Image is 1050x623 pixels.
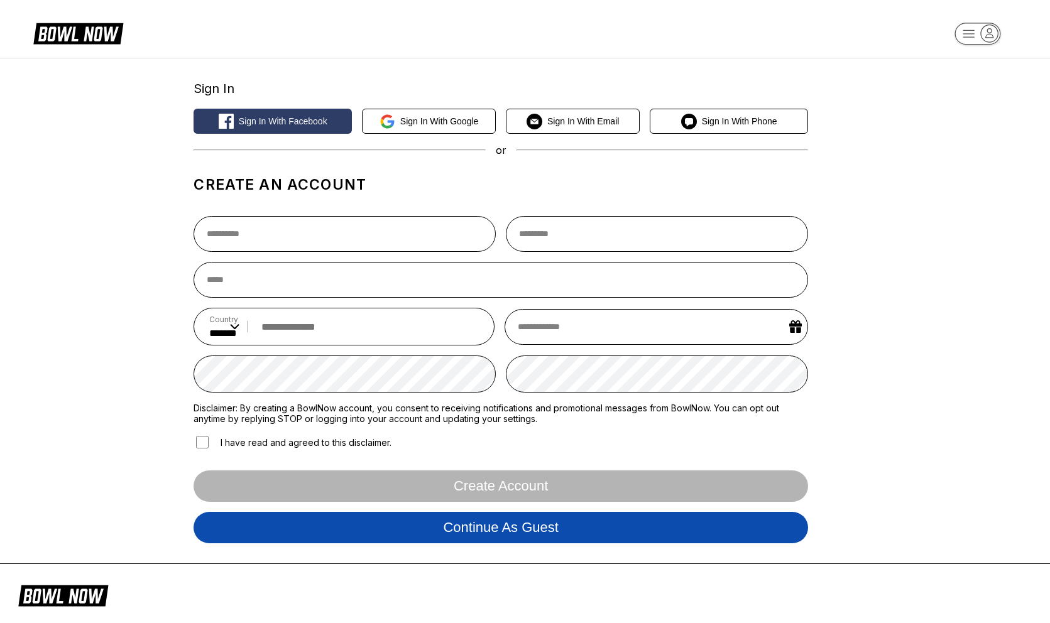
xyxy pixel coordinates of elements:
label: I have read and agreed to this disclaimer. [194,434,391,450]
span: Sign in with Google [400,116,479,126]
h1: Create an account [194,176,808,193]
button: Continue as guest [194,512,808,543]
span: Sign in with Facebook [239,116,327,126]
span: Sign in with Phone [702,116,777,126]
input: I have read and agreed to this disclaimer. [196,436,209,448]
div: Sign In [194,81,808,96]
button: Sign in with Phone [650,109,808,134]
button: Sign in with Facebook [194,109,352,134]
div: or [194,144,808,156]
span: Sign in with Email [547,116,619,126]
label: Country [209,315,239,324]
button: Sign in with Google [362,109,496,134]
label: Disclaimer: By creating a BowlNow account, you consent to receiving notifications and promotional... [194,403,808,424]
button: Sign in with Email [506,109,640,134]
